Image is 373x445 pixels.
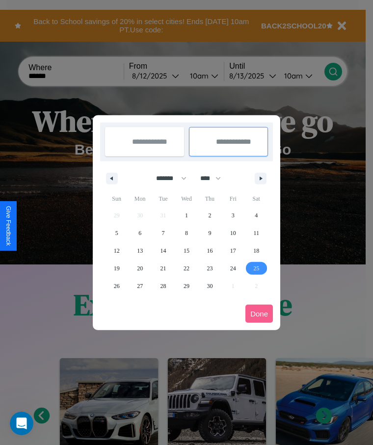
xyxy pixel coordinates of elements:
[230,224,236,242] span: 10
[128,242,151,260] button: 13
[185,224,188,242] span: 8
[114,242,120,260] span: 12
[198,242,221,260] button: 16
[245,191,268,207] span: Sat
[160,242,166,260] span: 14
[152,242,175,260] button: 14
[207,260,213,277] span: 23
[105,191,128,207] span: Sun
[221,260,244,277] button: 24
[128,277,151,295] button: 27
[10,412,33,435] iframe: Intercom live chat
[230,242,236,260] span: 17
[175,260,198,277] button: 22
[253,224,259,242] span: 11
[175,277,198,295] button: 29
[114,260,120,277] span: 19
[245,242,268,260] button: 18
[128,260,151,277] button: 20
[162,224,165,242] span: 7
[198,207,221,224] button: 2
[175,242,198,260] button: 15
[115,224,118,242] span: 5
[137,277,143,295] span: 27
[221,224,244,242] button: 10
[114,277,120,295] span: 26
[207,242,213,260] span: 16
[152,191,175,207] span: Tue
[175,191,198,207] span: Wed
[253,242,259,260] span: 18
[221,207,244,224] button: 3
[245,305,273,323] button: Done
[221,242,244,260] button: 17
[255,207,258,224] span: 4
[138,224,141,242] span: 6
[198,277,221,295] button: 30
[184,260,189,277] span: 22
[160,260,166,277] span: 21
[128,224,151,242] button: 6
[137,260,143,277] span: 20
[128,191,151,207] span: Mon
[152,260,175,277] button: 21
[253,260,259,277] span: 25
[137,242,143,260] span: 13
[208,224,211,242] span: 9
[198,191,221,207] span: Thu
[5,206,12,246] div: Give Feedback
[152,277,175,295] button: 28
[207,277,213,295] span: 30
[245,260,268,277] button: 25
[175,207,198,224] button: 1
[152,224,175,242] button: 7
[105,242,128,260] button: 12
[184,277,189,295] span: 29
[160,277,166,295] span: 28
[230,260,236,277] span: 24
[232,207,235,224] span: 3
[105,224,128,242] button: 5
[198,224,221,242] button: 9
[105,260,128,277] button: 19
[198,260,221,277] button: 23
[105,277,128,295] button: 26
[221,191,244,207] span: Fri
[175,224,198,242] button: 8
[245,207,268,224] button: 4
[185,207,188,224] span: 1
[245,224,268,242] button: 11
[184,242,189,260] span: 15
[208,207,211,224] span: 2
